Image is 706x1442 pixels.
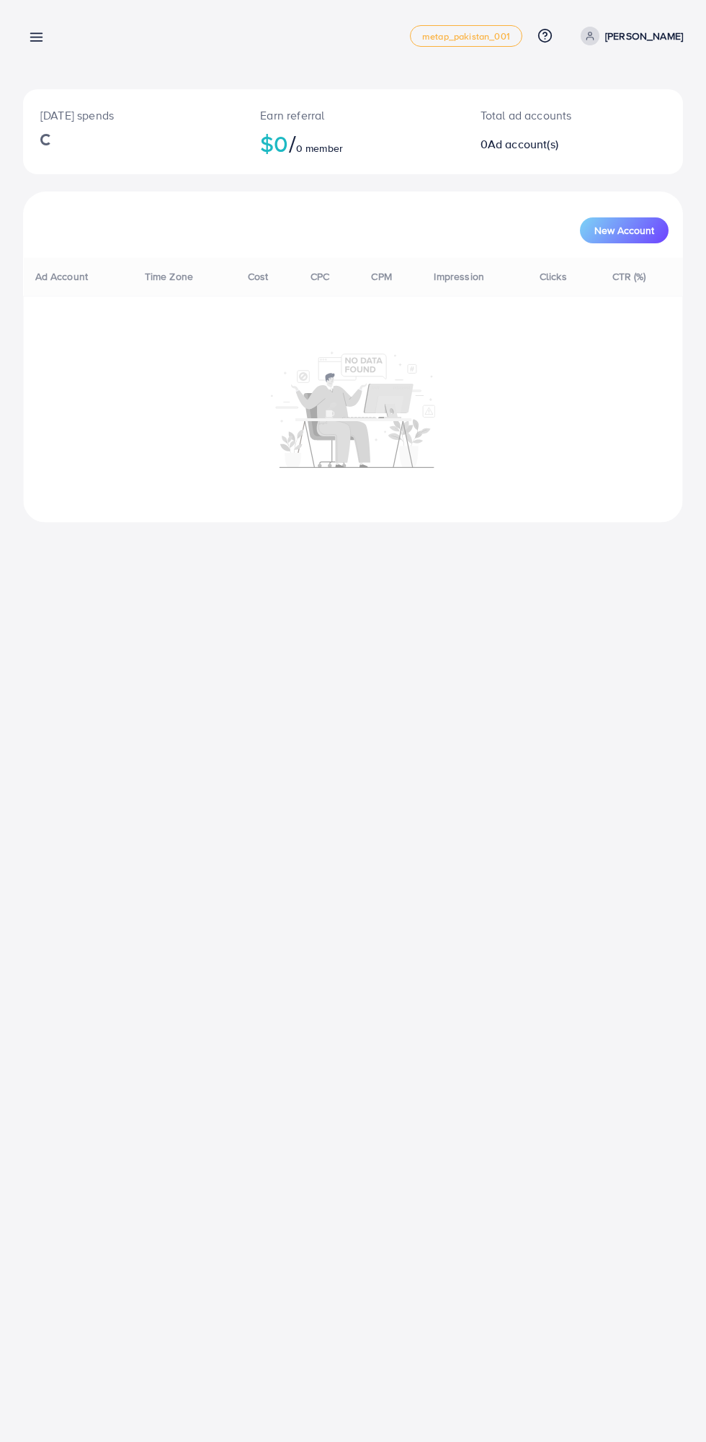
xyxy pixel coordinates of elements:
span: metap_pakistan_001 [422,32,510,41]
p: Earn referral [260,107,445,124]
span: / [289,127,296,160]
p: [PERSON_NAME] [605,27,683,45]
h2: 0 [481,138,611,151]
span: New Account [594,225,654,235]
a: [PERSON_NAME] [575,27,683,45]
span: 0 member [296,141,343,156]
p: Total ad accounts [481,107,611,124]
span: Ad account(s) [488,136,558,152]
p: [DATE] spends [40,107,225,124]
button: New Account [580,217,669,243]
h2: $0 [260,130,445,157]
a: metap_pakistan_001 [410,25,522,47]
